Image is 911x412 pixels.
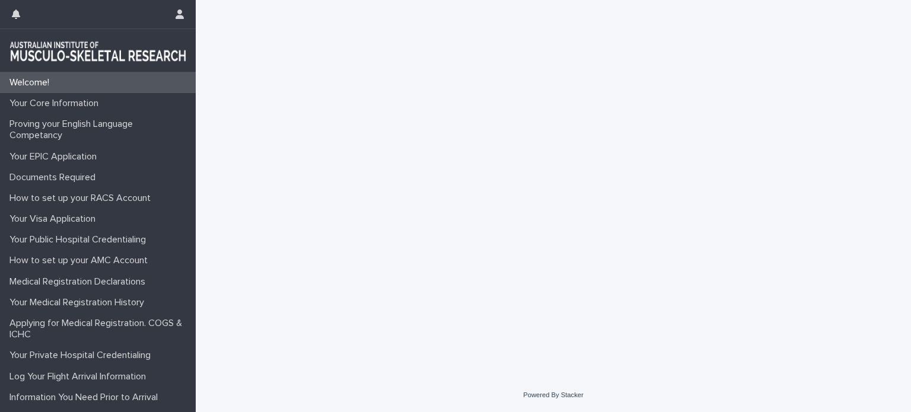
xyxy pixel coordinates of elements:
p: Documents Required [5,172,105,183]
p: How to set up your AMC Account [5,255,157,266]
img: 1xcjEmqDTcmQhduivVBy [9,39,186,62]
p: Log Your Flight Arrival Information [5,371,155,382]
p: Your Private Hospital Credentialing [5,350,160,361]
p: Your Core Information [5,98,108,109]
p: Medical Registration Declarations [5,276,155,288]
p: Applying for Medical Registration. COGS & ICHC [5,318,196,340]
p: Your Visa Application [5,213,105,225]
p: Your EPIC Application [5,151,106,162]
a: Powered By Stacker [523,391,583,398]
p: Proving your English Language Competancy [5,119,196,141]
p: Your Medical Registration History [5,297,154,308]
p: Your Public Hospital Credentialing [5,234,155,245]
p: Information You Need Prior to Arrival [5,392,167,403]
p: How to set up your RACS Account [5,193,160,204]
p: Welcome! [5,77,59,88]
